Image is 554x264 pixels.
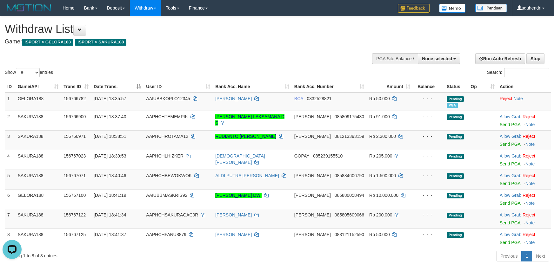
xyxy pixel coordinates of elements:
span: None selected [422,56,452,61]
a: [PERSON_NAME] DWI [215,193,262,198]
a: Allow Grab [500,232,521,237]
span: Pending [447,96,464,102]
span: 156767125 [63,232,86,237]
span: [DATE] 18:41:19 [94,193,126,198]
td: 7 [5,209,15,229]
td: · [497,111,551,130]
span: Pending [447,154,464,159]
td: SAKURA188 [15,170,61,189]
span: · [500,114,523,119]
span: GOPAY [294,153,309,158]
label: Show entries [5,68,53,77]
div: - - - [415,231,442,238]
a: ALDI PUTRA [PERSON_NAME] [215,173,279,178]
span: AAPHCHFANU8879 [146,232,186,237]
a: Send PGA [500,122,520,127]
td: · [497,130,551,150]
span: · [500,173,523,178]
input: Search: [504,68,549,77]
img: Feedback.jpg [398,4,430,13]
span: Rp 50.000 [369,232,390,237]
span: Copy 085239155510 to clipboard [313,153,343,158]
span: [PERSON_NAME] [294,193,331,198]
a: Allow Grab [500,212,521,217]
a: [PERSON_NAME] LAKSAMANA D S [215,114,284,126]
th: ID [5,81,15,93]
a: Send PGA [500,220,520,225]
a: Allow Grab [500,153,521,158]
div: Showing 1 to 8 of 8 entries [5,250,226,259]
button: None selected [418,53,460,64]
span: 156766900 [63,114,86,119]
a: Note [525,240,535,245]
td: 6 [5,189,15,209]
td: · [497,93,551,111]
span: AAPHCHLHIZKER [146,153,183,158]
a: RUDIANTO [PERSON_NAME] [215,134,276,139]
td: SAKURA188 [15,111,61,130]
img: Button%20Memo.svg [439,4,466,13]
span: Pending [447,134,464,139]
td: · [497,150,551,170]
span: Rp 91.000 [369,114,390,119]
th: Bank Acc. Name: activate to sort column ascending [213,81,292,93]
span: [PERSON_NAME] [294,134,331,139]
span: 156767071 [63,173,86,178]
td: · [497,209,551,229]
span: [DATE] 18:40:46 [94,173,126,178]
td: 3 [5,130,15,150]
a: Allow Grab [500,114,521,119]
span: [DATE] 18:39:53 [94,153,126,158]
a: Note [525,122,535,127]
span: Copy 085809175430 to clipboard [335,114,364,119]
td: 4 [5,150,15,170]
a: Note [513,96,523,101]
a: Send PGA [500,161,520,166]
span: · [500,232,523,237]
th: Action [497,81,551,93]
span: AAPHCHROTAMA12 [146,134,188,139]
a: [PERSON_NAME] [215,96,252,101]
th: Game/API: activate to sort column ascending [15,81,61,93]
a: Reject [523,193,535,198]
span: [PERSON_NAME] [294,114,331,119]
span: [DATE] 18:41:34 [94,212,126,217]
a: Send PGA [500,201,520,206]
span: · [500,134,523,139]
a: Reject [500,96,512,101]
a: 1 [521,251,532,261]
a: Send PGA [500,142,520,147]
h1: Withdraw List [5,23,363,35]
span: Copy 085880058494 to clipboard [335,193,364,198]
a: Reject [523,114,535,119]
span: Pending [447,173,464,179]
td: 8 [5,229,15,248]
a: Next [532,251,549,261]
span: Pending [447,193,464,198]
div: - - - [415,95,442,102]
span: Copy 085884606790 to clipboard [335,173,364,178]
span: Rp 50.000 [369,96,390,101]
a: Allow Grab [500,134,521,139]
span: Rp 205.000 [369,153,392,158]
th: Balance [413,81,444,93]
a: Note [525,181,535,186]
th: Trans ID: activate to sort column ascending [61,81,91,93]
span: Pending [447,213,464,218]
td: GELORA188 [15,93,61,111]
a: Note [525,161,535,166]
span: ISPORT > SAKURA188 [75,39,126,46]
td: · [497,170,551,189]
span: BCA [294,96,303,101]
th: Status [444,81,468,93]
td: · [497,229,551,248]
div: - - - [415,192,442,198]
span: Pending [447,232,464,238]
img: panduan.png [475,4,507,12]
h4: Game: [5,39,363,45]
td: SAKURA188 [15,130,61,150]
div: PGA Site Balance / [372,53,418,64]
a: Note [525,142,535,147]
span: AAIUBBKOPLO12345 [146,96,190,101]
span: Rp 2.300.000 [369,134,396,139]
